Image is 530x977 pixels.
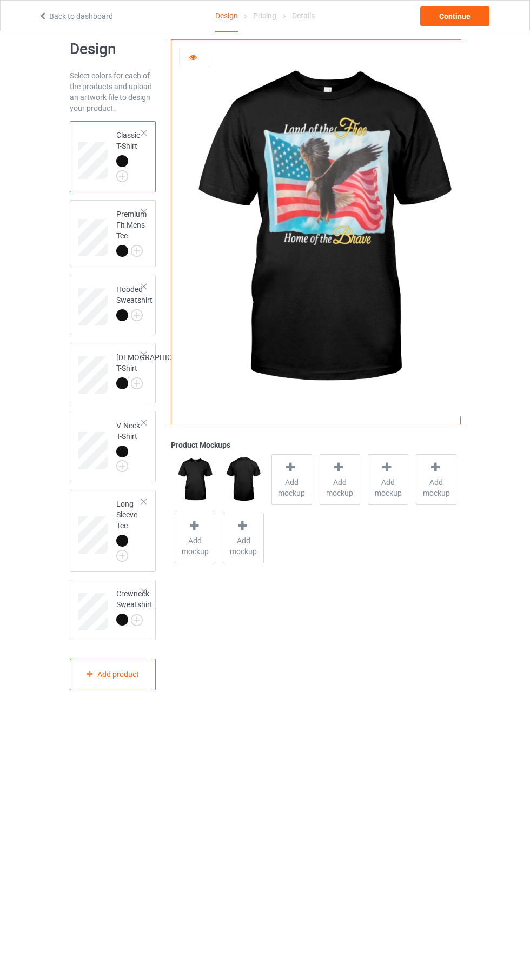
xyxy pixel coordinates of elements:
[116,550,128,562] img: svg+xml;base64,PD94bWwgdmVyc2lvbj0iMS4wIiBlbmNvZGluZz0iVVRGLTgiPz4KPHN2ZyB3aWR0aD0iMjJweCIgaGVpZ2...
[116,420,142,469] div: V-Neck T-Shirt
[116,352,195,389] div: [DEMOGRAPHIC_DATA] T-Shirt
[320,477,360,499] span: Add mockup
[70,490,156,572] div: Long Sleeve Tee
[116,130,142,178] div: Classic T-Shirt
[320,454,360,505] div: Add mockup
[70,39,156,59] h1: Design
[131,377,143,389] img: svg+xml;base64,PD94bWwgdmVyc2lvbj0iMS4wIiBlbmNvZGluZz0iVVRGLTgiPz4KPHN2ZyB3aWR0aD0iMjJweCIgaGVpZ2...
[171,440,460,450] div: Product Mockups
[420,6,489,26] div: Continue
[70,659,156,690] div: Add product
[116,460,128,472] img: svg+xml;base64,PD94bWwgdmVyc2lvbj0iMS4wIiBlbmNvZGluZz0iVVRGLTgiPz4KPHN2ZyB3aWR0aD0iMjJweCIgaGVpZ2...
[368,477,408,499] span: Add mockup
[368,454,408,505] div: Add mockup
[131,614,143,626] img: svg+xml;base64,PD94bWwgdmVyc2lvbj0iMS4wIiBlbmNvZGluZz0iVVRGLTgiPz4KPHN2ZyB3aWR0aD0iMjJweCIgaGVpZ2...
[70,343,156,403] div: [DEMOGRAPHIC_DATA] T-Shirt
[70,70,156,114] div: Select colors for each of the products and upload an artwork file to design your product.
[131,245,143,257] img: svg+xml;base64,PD94bWwgdmVyc2lvbj0iMS4wIiBlbmNvZGluZz0iVVRGLTgiPz4KPHN2ZyB3aWR0aD0iMjJweCIgaGVpZ2...
[416,477,456,499] span: Add mockup
[175,454,215,505] img: regular.jpg
[70,121,156,192] div: Classic T-Shirt
[116,170,128,182] img: svg+xml;base64,PD94bWwgdmVyc2lvbj0iMS4wIiBlbmNvZGluZz0iVVRGLTgiPz4KPHN2ZyB3aWR0aD0iMjJweCIgaGVpZ2...
[292,1,315,31] div: Details
[271,454,312,505] div: Add mockup
[70,580,156,640] div: Crewneck Sweatshirt
[116,588,153,625] div: Crewneck Sweatshirt
[116,209,147,256] div: Premium Fit Mens Tee
[70,411,156,482] div: V-Neck T-Shirt
[223,513,263,563] div: Add mockup
[70,200,156,268] div: Premium Fit Mens Tee
[70,275,156,335] div: Hooded Sweatshirt
[116,284,153,321] div: Hooded Sweatshirt
[223,535,263,557] span: Add mockup
[253,1,276,31] div: Pricing
[223,454,263,505] img: regular.jpg
[272,477,312,499] span: Add mockup
[175,513,215,563] div: Add mockup
[38,12,113,21] a: Back to dashboard
[131,309,143,321] img: svg+xml;base64,PD94bWwgdmVyc2lvbj0iMS4wIiBlbmNvZGluZz0iVVRGLTgiPz4KPHN2ZyB3aWR0aD0iMjJweCIgaGVpZ2...
[215,1,238,32] div: Design
[416,454,456,505] div: Add mockup
[175,535,215,557] span: Add mockup
[116,499,142,558] div: Long Sleeve Tee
